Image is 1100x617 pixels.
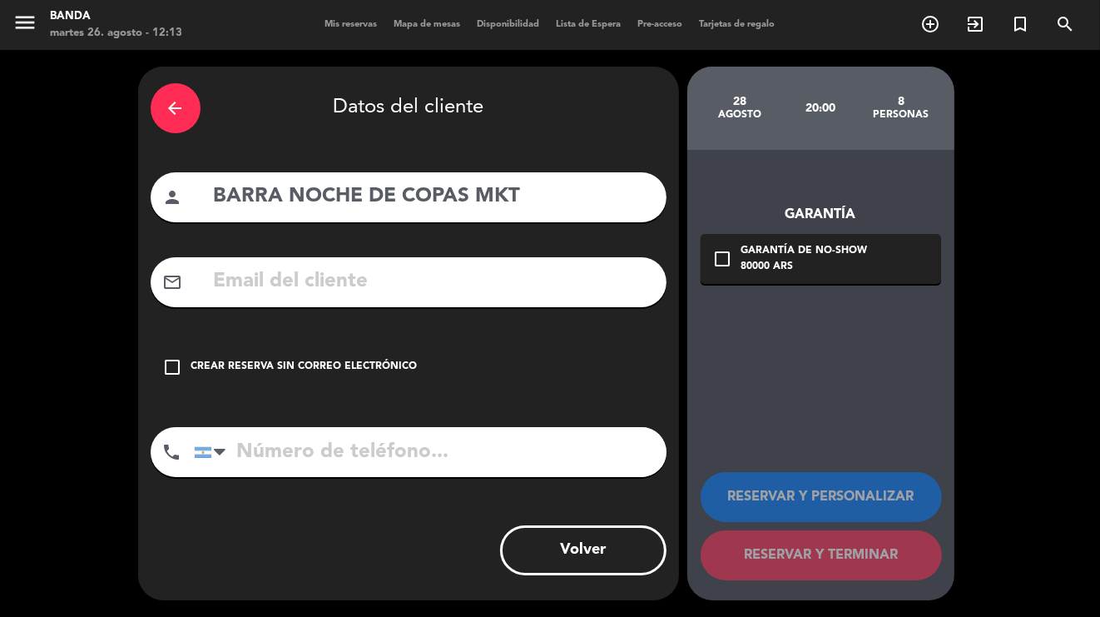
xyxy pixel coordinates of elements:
i: arrow_back [166,98,186,118]
button: RESERVAR Y TERMINAR [701,530,942,580]
div: Crear reserva sin correo electrónico [191,359,418,376]
i: check_box_outline_blank [163,357,183,377]
i: mail_outline [163,272,183,292]
span: Mapa de mesas [386,20,469,29]
i: turned_in_not [1010,14,1030,34]
div: Argentina: +54 [195,428,233,476]
div: martes 26. agosto - 12:13 [50,25,182,42]
div: 80000 ARS [741,259,868,276]
div: Garantía [701,204,941,226]
span: Pre-acceso [630,20,691,29]
span: Disponibilidad [469,20,548,29]
div: 20:00 [780,79,860,137]
div: 28 [700,95,780,108]
i: add_circle_outline [920,14,940,34]
span: Tarjetas de regalo [691,20,784,29]
button: RESERVAR Y PERSONALIZAR [701,472,942,522]
i: phone [162,442,182,462]
input: Nombre del cliente [212,180,654,214]
input: Número de teléfono... [194,427,666,477]
div: Datos del cliente [151,79,666,137]
i: menu [12,10,37,35]
div: agosto [700,108,780,122]
i: search [1055,14,1075,34]
span: Lista de Espera [548,20,630,29]
span: Mis reservas [317,20,386,29]
div: Garantía de no-show [741,243,868,260]
div: Banda [50,8,182,25]
input: Email del cliente [212,265,654,299]
i: check_box_outline_blank [713,249,733,269]
i: person [163,187,183,207]
i: exit_to_app [965,14,985,34]
div: personas [860,108,941,122]
button: menu [12,10,37,41]
button: Volver [500,525,666,575]
div: 8 [860,95,941,108]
